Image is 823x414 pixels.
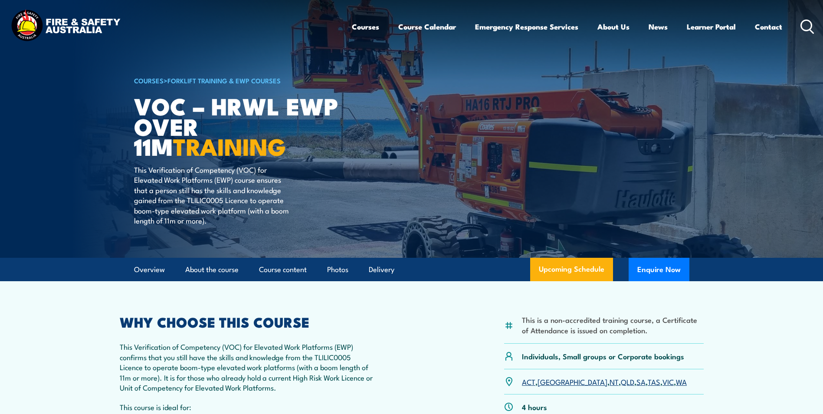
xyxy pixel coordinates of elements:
[648,376,660,387] a: TAS
[134,164,292,225] p: This Verification of Competency (VOC) for Elevated Work Platforms (EWP) course ensures that a per...
[636,376,646,387] a: SA
[629,258,689,281] button: Enquire Now
[259,258,307,281] a: Course content
[369,258,394,281] a: Delivery
[522,377,687,387] p: , , , , , , ,
[676,376,687,387] a: WA
[120,342,373,392] p: This Verification of Competency (VOC) for Elevated Work Platforms (EWP) confirms that you still h...
[134,258,165,281] a: Overview
[522,376,535,387] a: ACT
[755,15,782,38] a: Contact
[649,15,668,38] a: News
[662,376,674,387] a: VIC
[610,376,619,387] a: NT
[185,258,239,281] a: About the course
[597,15,630,38] a: About Us
[398,15,456,38] a: Course Calendar
[167,76,281,85] a: Forklift Training & EWP Courses
[120,315,373,328] h2: WHY CHOOSE THIS COURSE
[687,15,736,38] a: Learner Portal
[120,402,373,412] p: This course is ideal for:
[522,315,704,335] li: This is a non-accredited training course, a Certificate of Attendance is issued on completion.
[134,76,164,85] a: COURSES
[327,258,348,281] a: Photos
[530,258,613,281] a: Upcoming Schedule
[538,376,607,387] a: [GEOGRAPHIC_DATA]
[134,95,348,156] h1: VOC – HRWL EWP over 11m
[522,402,547,412] p: 4 hours
[475,15,578,38] a: Emergency Response Services
[352,15,379,38] a: Courses
[173,128,286,164] strong: TRAINING
[134,75,348,85] h6: >
[621,376,634,387] a: QLD
[522,351,684,361] p: Individuals, Small groups or Corporate bookings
